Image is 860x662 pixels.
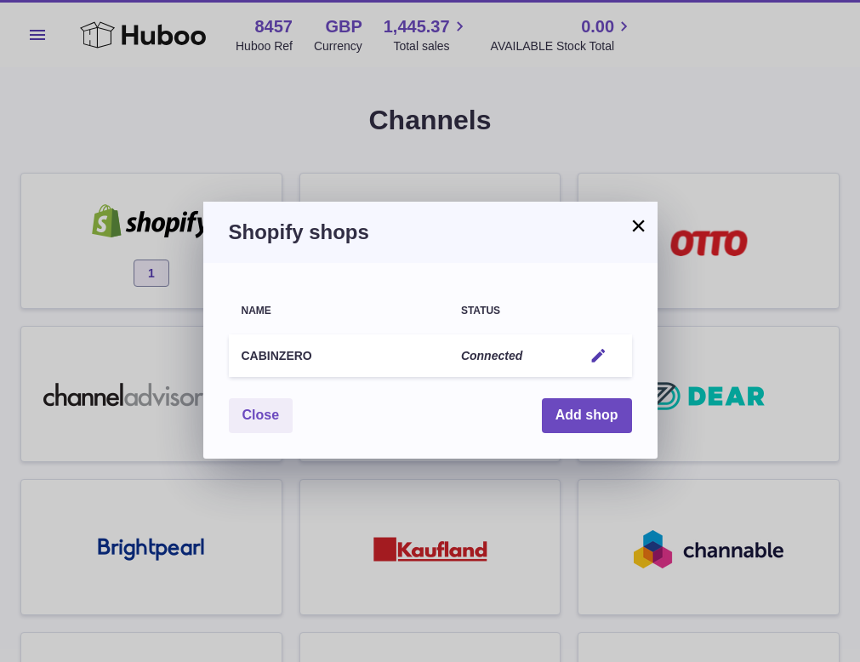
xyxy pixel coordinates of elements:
button: Close [229,398,293,433]
h3: Shopify shops [229,219,632,246]
td: CABINZERO [229,334,448,378]
td: Connected [448,334,571,378]
div: Status [461,305,558,317]
div: Name [242,305,436,317]
button: × [629,215,649,236]
button: Add shop [542,398,632,433]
